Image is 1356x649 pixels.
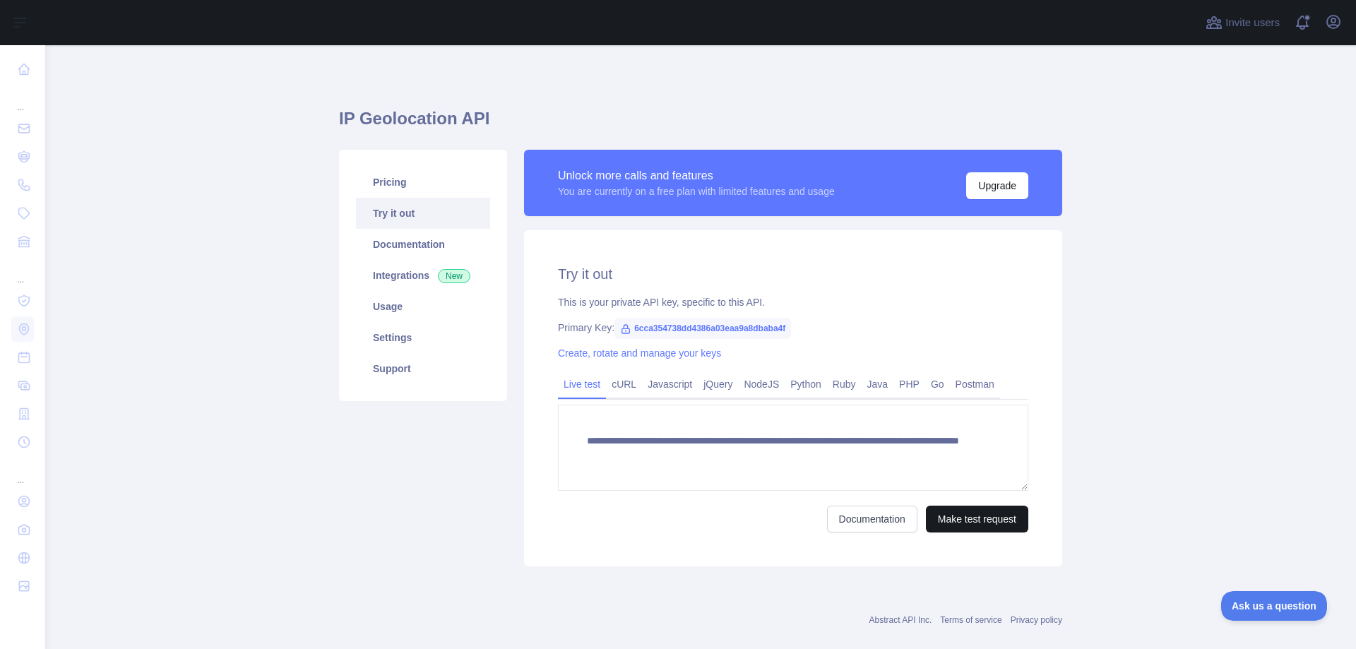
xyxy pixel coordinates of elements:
[356,353,490,384] a: Support
[1203,11,1283,34] button: Invite users
[926,506,1028,532] button: Make test request
[940,615,1001,625] a: Terms of service
[558,167,835,184] div: Unlock more calls and features
[11,85,34,113] div: ...
[356,229,490,260] a: Documentation
[558,184,835,198] div: You are currently on a free plan with limited features and usage
[1011,615,1062,625] a: Privacy policy
[558,321,1028,335] div: Primary Key:
[558,264,1028,284] h2: Try it out
[1225,15,1280,31] span: Invite users
[785,373,827,395] a: Python
[356,291,490,322] a: Usage
[11,257,34,285] div: ...
[966,172,1028,199] button: Upgrade
[356,198,490,229] a: Try it out
[558,295,1028,309] div: This is your private API key, specific to this API.
[438,269,470,283] span: New
[869,615,932,625] a: Abstract API Inc.
[606,373,642,395] a: cURL
[11,458,34,486] div: ...
[558,373,606,395] a: Live test
[356,167,490,198] a: Pricing
[738,373,785,395] a: NodeJS
[339,107,1062,141] h1: IP Geolocation API
[558,347,721,359] a: Create, rotate and manage your keys
[827,373,862,395] a: Ruby
[642,373,698,395] a: Javascript
[893,373,925,395] a: PHP
[1221,591,1328,621] iframe: Toggle Customer Support
[698,373,738,395] a: jQuery
[614,318,791,339] span: 6cca354738dd4386a03eaa9a8dbaba4f
[356,260,490,291] a: Integrations New
[925,373,950,395] a: Go
[862,373,894,395] a: Java
[827,506,917,532] a: Documentation
[356,322,490,353] a: Settings
[950,373,1000,395] a: Postman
